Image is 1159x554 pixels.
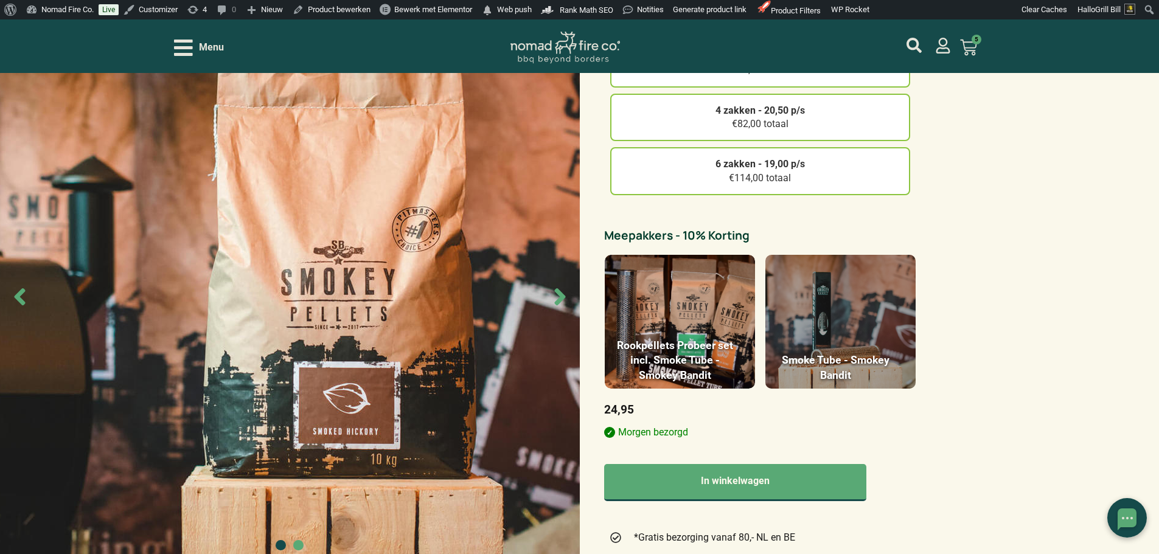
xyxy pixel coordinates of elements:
[610,147,910,195] div: €114,00 totaal
[972,35,981,44] span: 5
[394,5,472,14] span: Bewerk met Elementor
[199,40,224,55] span: Menu
[631,530,795,545] span: *Gratis bezorging vanaf 80,- NL en BE
[481,2,493,19] span: 
[293,540,304,550] span: Go to slide 2
[174,37,224,58] div: Open/Close Menu
[945,32,992,63] a: 5
[510,32,620,64] img: Nomad Logo
[560,5,613,15] span: Rank Math SEO
[611,338,740,383] span: Rookpellets Probeer set incl. Smoke Tube - Smokey Bandit
[546,283,574,310] span: Next slide
[907,38,922,53] a: mijn account
[715,105,805,116] strong: 4 zakken - 20,50 p/s
[99,4,119,15] a: Live
[604,227,750,244] span: Meepakkers - 10% Korting
[609,530,911,545] a: *Gratis bezorging vanaf 80,- NL en BE
[610,94,910,142] div: €82,00 totaal
[1124,4,1135,15] img: Avatar of Grill Bill
[604,425,916,440] p: Morgen bezorgd
[604,464,866,501] button: In winkelwagen
[1095,5,1121,14] span: Grill Bill
[6,283,33,310] span: Previous slide
[276,540,286,550] span: Go to slide 1
[935,38,951,54] a: mijn account
[715,158,805,170] strong: 6 zakken - 19,00 p/s
[771,353,900,383] span: Smoke Tube - Smokey Bandit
